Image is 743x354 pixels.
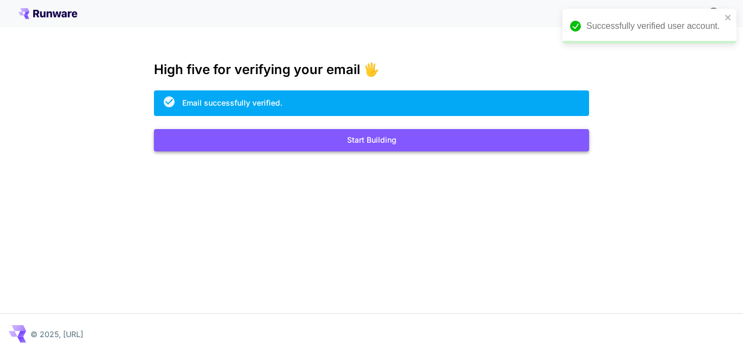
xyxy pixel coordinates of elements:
p: © 2025, [URL] [30,328,83,340]
button: Start Building [154,129,589,151]
button: close [725,13,732,22]
div: Email successfully verified. [182,97,282,108]
button: In order to qualify for free credit, you need to sign up with a business email address and click ... [703,2,725,24]
div: Successfully verified user account. [586,20,721,33]
h3: High five for verifying your email 🖐️ [154,62,589,77]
